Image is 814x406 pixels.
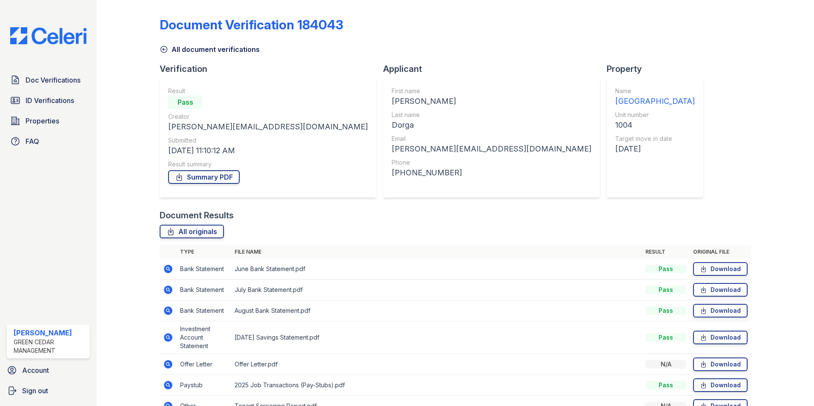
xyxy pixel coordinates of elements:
div: [PERSON_NAME] [392,95,591,107]
div: Dorga [392,119,591,131]
div: Green Cedar Management [14,338,86,355]
a: Name [GEOGRAPHIC_DATA] [615,87,695,107]
td: Bank Statement [177,300,231,321]
div: 1004 [615,119,695,131]
th: Original file [690,245,751,259]
th: Result [642,245,690,259]
div: Document Results [160,209,234,221]
a: Properties [7,112,90,129]
td: Bank Statement [177,280,231,300]
div: [DATE] [615,143,695,155]
a: All document verifications [160,44,260,54]
span: ID Verifications [26,95,74,106]
div: Submitted [168,136,368,145]
a: FAQ [7,133,90,150]
div: Phone [392,158,591,167]
td: Offer Letter [177,354,231,375]
div: Document Verification 184043 [160,17,343,32]
td: 2025 Job Transactions (Pay-Stubs).pdf [231,375,642,396]
span: Doc Verifications [26,75,80,85]
div: [PHONE_NUMBER] [392,167,591,179]
div: First name [392,87,591,95]
td: Investment Account Statement [177,321,231,354]
a: Download [693,283,748,297]
a: Doc Verifications [7,71,90,89]
td: [DATE] Savings Statement.pdf [231,321,642,354]
div: [PERSON_NAME] [14,328,86,338]
a: Summary PDF [168,170,240,184]
td: Offer Letter.pdf [231,354,642,375]
div: Pass [645,333,686,342]
a: Download [693,331,748,344]
div: Creator [168,112,368,121]
td: August Bank Statement.pdf [231,300,642,321]
a: All originals [160,225,224,238]
div: Target move in date [615,134,695,143]
div: Property [607,63,710,75]
a: Download [693,304,748,317]
div: Result [168,87,368,95]
div: Pass [645,286,686,294]
span: Properties [26,116,59,126]
div: Pass [645,306,686,315]
div: Pass [645,381,686,389]
div: Pass [645,265,686,273]
td: July Bank Statement.pdf [231,280,642,300]
span: Account [22,365,49,375]
div: Verification [160,63,383,75]
a: Download [693,357,748,371]
a: Download [693,262,748,276]
a: Account [3,362,93,379]
div: [DATE] 11:10:12 AM [168,145,368,157]
div: [GEOGRAPHIC_DATA] [615,95,695,107]
td: Bank Statement [177,259,231,280]
a: Download [693,378,748,392]
a: Sign out [3,382,93,399]
div: Pass [168,95,202,109]
td: Paystub [177,375,231,396]
td: June Bank Statement.pdf [231,259,642,280]
a: ID Verifications [7,92,90,109]
div: Result summary [168,160,368,169]
div: Applicant [383,63,607,75]
span: FAQ [26,136,39,146]
div: Last name [392,111,591,119]
img: CE_Logo_Blue-a8612792a0a2168367f1c8372b55b34899dd931a85d93a1a3d3e32e68fde9ad4.png [3,27,93,44]
div: N/A [645,360,686,369]
div: Email [392,134,591,143]
span: Sign out [22,386,48,396]
div: Name [615,87,695,95]
th: File name [231,245,642,259]
div: [PERSON_NAME][EMAIL_ADDRESS][DOMAIN_NAME] [168,121,368,133]
div: [PERSON_NAME][EMAIL_ADDRESS][DOMAIN_NAME] [392,143,591,155]
div: Unit number [615,111,695,119]
th: Type [177,245,231,259]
